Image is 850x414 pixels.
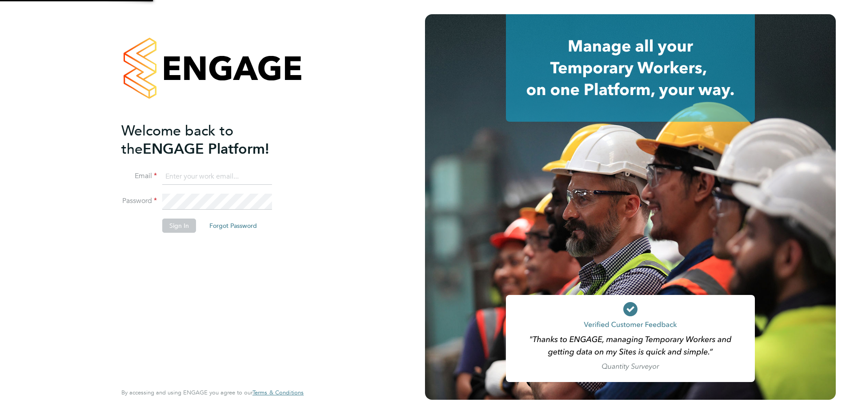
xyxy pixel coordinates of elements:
[121,389,304,396] span: By accessing and using ENGAGE you agree to our
[162,219,196,233] button: Sign In
[253,389,304,396] a: Terms & Conditions
[121,122,233,158] span: Welcome back to the
[121,122,295,158] h2: ENGAGE Platform!
[202,219,264,233] button: Forgot Password
[162,169,272,185] input: Enter your work email...
[121,171,157,181] label: Email
[121,196,157,206] label: Password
